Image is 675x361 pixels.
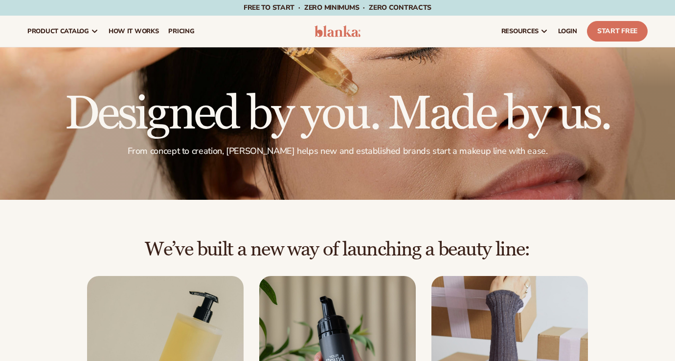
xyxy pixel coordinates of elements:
span: resources [501,27,539,35]
img: logo [315,25,360,37]
span: product catalog [27,27,89,35]
span: How It Works [109,27,159,35]
a: How It Works [104,16,164,47]
p: From concept to creation, [PERSON_NAME] helps new and established brands start a makeup line with... [27,146,648,157]
span: LOGIN [558,27,577,35]
h1: Designed by you. Made by us. [27,91,648,138]
a: product catalog [22,16,104,47]
span: Free to start · ZERO minimums · ZERO contracts [244,3,431,12]
a: Start Free [587,21,648,42]
h2: We’ve built a new way of launching a beauty line: [27,239,648,260]
a: resources [496,16,553,47]
a: LOGIN [553,16,582,47]
a: pricing [163,16,199,47]
span: pricing [168,27,194,35]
